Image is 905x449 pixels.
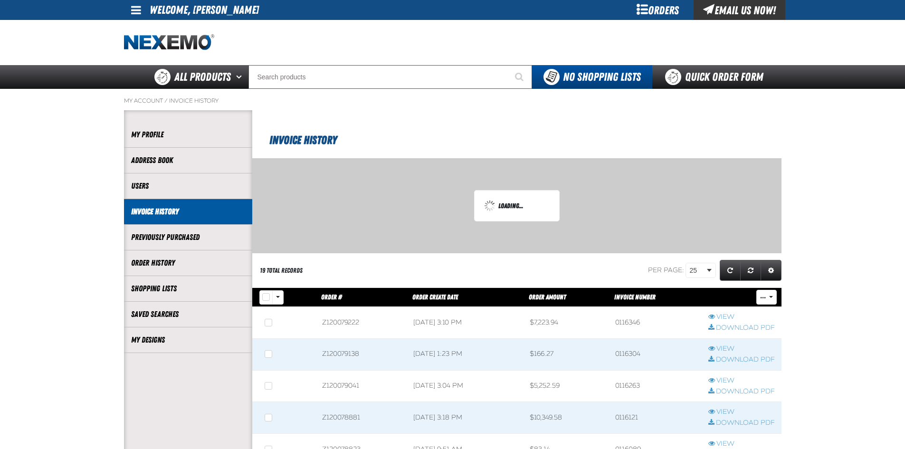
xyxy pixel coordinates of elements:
span: 25 [690,266,705,276]
a: Download PDF row action [708,419,775,428]
a: Order History [131,258,245,268]
td: $7,223.94 [523,307,609,339]
td: $166.27 [523,338,609,370]
td: 0116304 [609,338,702,370]
td: 0116121 [609,402,702,434]
td: [DATE] 3:18 PM [407,402,523,434]
a: View row action [708,313,775,322]
a: Users [131,181,245,191]
a: Download PDF row action [708,387,775,396]
td: 0116346 [609,307,702,339]
a: Order Create Date [412,293,458,301]
td: [DATE] 3:04 PM [407,370,523,402]
span: / [164,97,168,105]
a: My Account [124,97,163,105]
a: View row action [708,439,775,449]
span: All Products [174,68,231,86]
a: Home [124,34,214,51]
a: View row action [708,408,775,417]
a: Refresh grid action [720,260,741,281]
span: Per page: [648,266,684,274]
td: 0116263 [609,370,702,402]
button: Mass Actions [756,290,777,304]
a: Reset grid action [740,260,761,281]
a: My Profile [131,129,245,140]
td: Z120079222 [315,307,407,339]
td: Z120079138 [315,338,407,370]
a: Saved Searches [131,309,245,320]
a: Invoice History [131,206,245,217]
td: [DATE] 1:23 PM [407,338,523,370]
td: $5,252.59 [523,370,609,402]
td: Z120079041 [315,370,407,402]
td: [DATE] 3:10 PM [407,307,523,339]
span: No Shopping Lists [563,70,641,84]
th: Row actions [702,288,781,307]
a: Order Amount [529,293,566,301]
a: Order # [321,293,342,301]
span: Invoice History [269,134,337,147]
a: Download PDF row action [708,355,775,364]
button: Rows selection options [272,290,284,305]
a: Invoice History [169,97,219,105]
span: ... [760,295,766,301]
td: $10,349.58 [523,402,609,434]
div: 19 total records [260,266,303,275]
a: Expand or Collapse Grid Settings [761,260,781,281]
a: View row action [708,344,775,353]
img: Nexemo logo [124,34,214,51]
a: Previously Purchased [131,232,245,243]
a: Quick Order Form [652,65,781,89]
a: Address Book [131,155,245,166]
a: View row action [708,376,775,385]
a: My Designs [131,334,245,345]
a: Shopping Lists [131,283,245,294]
td: Z120078881 [315,402,407,434]
input: Search [248,65,532,89]
button: Open All Products pages [233,65,248,89]
button: Start Searching [508,65,532,89]
div: Loading... [484,200,550,211]
nav: Breadcrumbs [124,97,781,105]
a: Download PDF row action [708,324,775,333]
button: You do not have available Shopping Lists. Open to Create a New List [532,65,652,89]
a: Invoice Number [614,293,656,301]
